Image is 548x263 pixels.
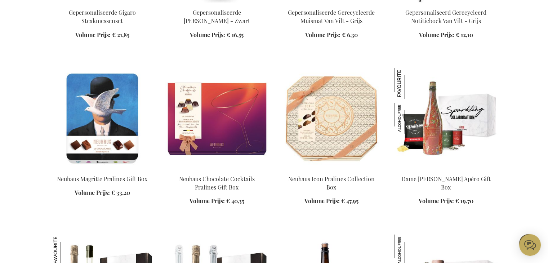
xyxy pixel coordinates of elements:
[75,189,130,197] a: Volume Prijs: € 33,20
[190,31,244,39] a: Volume Prijs: € 16,55
[288,175,375,191] a: Neuhaus Icon Pralines Collection Box
[305,31,340,39] span: Volume Prijs:
[57,175,147,183] a: Neuhaus Magritte Pralines Gift Box
[341,197,358,205] span: € 47,95
[112,31,129,39] span: € 21,85
[51,68,154,169] img: Neuhaus Magritte Pralines Gift Box
[227,31,244,39] span: € 16,55
[401,175,491,191] a: Dame [PERSON_NAME] Apéro Gift Box
[165,68,268,169] img: Neuhaus Chocolate Cocktails Pralines Gift Box
[519,234,541,256] iframe: belco-activator-frame
[395,103,426,134] img: Dame Jeanne Biermocktail Apéro Gift Box
[75,31,129,39] a: Volume Prijs: € 21,85
[342,31,358,39] span: € 6,30
[419,31,473,39] a: Volume Prijs: € 12,10
[165,166,268,173] a: Neuhaus Chocolate Cocktails Pralines Gift Box
[111,189,130,196] span: € 33,20
[280,68,383,169] img: Neuhaus Icon Pralines Collection Box - Exclusive Business Gifts
[190,197,244,205] a: Volume Prijs: € 40,35
[395,68,498,169] img: Dame Jeanne Biermocktail Apéro Gift Box
[69,9,136,24] a: Gepersonaliseerde Gigaro Steakmessenset
[51,166,154,173] a: Neuhaus Magritte Pralines Gift Box
[190,31,225,39] span: Volume Prijs:
[395,166,498,173] a: Dame Jeanne Biermocktail Apéro Gift Box Dame Jeanne Biermocktail Apéro Gift Box Dame Jeanne Bierm...
[419,197,473,205] a: Volume Prijs: € 19,70
[280,166,383,173] a: Neuhaus Icon Pralines Collection Box - Exclusive Business Gifts
[456,31,473,39] span: € 12,10
[304,197,358,205] a: Volume Prijs: € 47,95
[75,31,111,39] span: Volume Prijs:
[305,31,358,39] a: Volume Prijs: € 6,30
[179,175,255,191] a: Neuhaus Chocolate Cocktails Pralines Gift Box
[184,9,250,24] a: Gepersonaliseerde [PERSON_NAME] - Zwart
[288,9,375,24] a: Gepersonaliseerde Gerecycleerde Muismat Van Vilt - Grijs
[455,197,473,205] span: € 19,70
[405,9,486,24] a: Gepersonaliseerd Gerecycleerd Notitieboek Van Vilt - Grijs
[304,197,340,205] span: Volume Prijs:
[75,189,110,196] span: Volume Prijs:
[226,197,244,205] span: € 40,35
[419,31,454,39] span: Volume Prijs:
[419,197,454,205] span: Volume Prijs:
[395,68,426,99] img: Dame Jeanne Biermocktail Apéro Gift Box
[190,197,225,205] span: Volume Prijs:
